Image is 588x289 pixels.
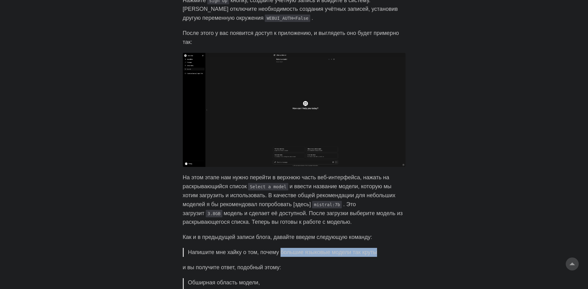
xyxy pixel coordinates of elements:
code: Select a model [248,183,288,190]
code: mistral:7b [312,201,342,208]
code: 3.8GB [206,210,222,217]
font: . [311,15,313,21]
font: и ввести название модели, которую мы хотим загрузить и использовать. В качестве общей рекомендаци... [183,183,396,207]
font: и вы получите ответ, подобный этому: [183,264,281,270]
img: png [183,53,406,167]
a: перейти наверх [566,257,579,270]
font: После этого у вас появится доступ к приложению, и выглядеть оно будет примерно так: [183,30,399,45]
font: На этом этапе нам нужно перейти в верхнюю часть веб-интерфейса, нажать на раскрывающийся список [183,174,389,189]
font: Как и в предыдущей записи блога, давайте введем следующую команду: [183,234,372,240]
font: Напишите мне хайку о том, почему большие языковые модели так круты [188,249,377,255]
font: модель и сделает её доступной. После загрузки выберите модель из раскрывающегося списка. Теперь в... [183,210,403,225]
font: Обширная область модели, [188,279,260,286]
code: WEBUI_AUTH=False [265,15,310,22]
font: . Это загрузит [183,201,356,216]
